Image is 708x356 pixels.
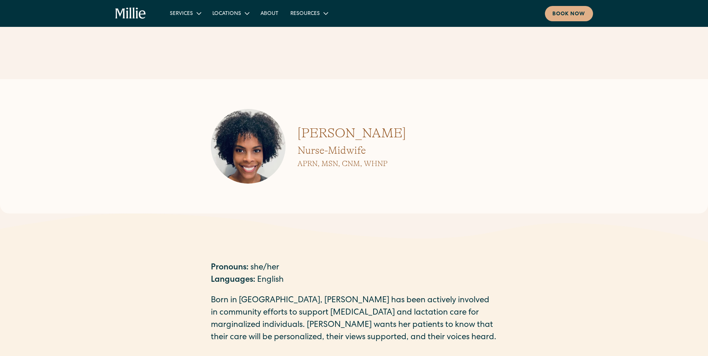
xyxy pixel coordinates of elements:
a: About [255,7,284,19]
div: Resources [284,7,333,19]
strong: Languages: [211,276,255,284]
div: Services [164,7,206,19]
img: Aqueelah Tillman Profile Photo [211,109,286,184]
div: Locations [212,10,241,18]
strong: Pronouns: [211,264,249,272]
a: Book now [545,6,593,21]
div: Book now [552,10,586,18]
div: Resources [290,10,320,18]
h3: APRN, MSN, CNM, WHNP [297,158,406,169]
h2: Nurse-Midwife [297,143,406,158]
div: she/her [250,262,279,274]
p: Born in [GEOGRAPHIC_DATA], [PERSON_NAME] has been actively involved in community efforts to suppo... [211,295,498,344]
a: home [115,7,146,19]
h1: [PERSON_NAME] [297,123,406,143]
div: Services [170,10,193,18]
div: Locations [206,7,255,19]
div: English [257,274,284,287]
